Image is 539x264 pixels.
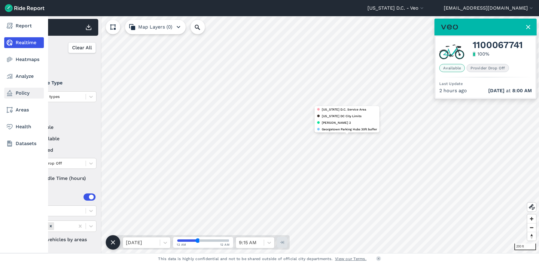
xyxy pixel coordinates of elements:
span: 8:00 AM [512,88,532,93]
div: 100 % [477,50,489,58]
button: [EMAIL_ADDRESS][DOMAIN_NAME] [444,5,534,12]
img: Veo ebike [439,43,464,59]
label: available [24,124,96,131]
div: Areas [32,193,96,201]
a: Analyze [4,71,44,82]
span: Provider Drop Off [467,64,509,72]
span: 12 AM [220,242,230,247]
span: [US_STATE] DC City Limits [322,113,361,119]
div: Filter [22,38,98,57]
label: unavailable [24,135,96,142]
canvas: Map [19,16,539,253]
div: Idle Time (hours) [24,173,96,184]
summary: Vehicle Type [24,74,96,91]
span: [PERSON_NAME] 2 [322,120,351,125]
span: Georgetown Parking Hubs 30ft buffer [322,126,377,132]
button: Zoom in [527,214,536,223]
img: Ride Report [5,4,44,12]
button: Clear All [68,42,96,53]
summary: Areas [24,189,96,205]
a: View our Terms. [335,256,367,262]
img: Veo [441,23,458,31]
div: 2 hours ago [439,87,532,94]
span: Last Update [439,81,463,86]
div: 200 ft [514,244,536,250]
label: Veo [24,62,96,70]
span: Available [439,64,465,72]
div: Remove Areas (57) [47,222,54,230]
a: Areas [4,105,44,115]
span: at [488,87,532,94]
a: Realtime [4,37,44,48]
span: [DATE] [488,88,504,93]
a: Datasets [4,138,44,149]
button: Map Layers (0) [125,20,186,34]
span: [US_STATE] D.C. Service Area [322,107,366,112]
a: Policy [4,88,44,99]
label: reserved [24,147,96,154]
span: 1100067741 [473,41,523,49]
a: Health [4,121,44,132]
button: Zoom out [527,223,536,232]
span: 12 AM [177,242,186,247]
button: Reset bearing to north [527,232,536,241]
input: Search Location or Vehicles [190,20,215,34]
summary: Status [24,107,96,124]
button: [US_STATE] D.C. - Veo [367,5,425,12]
span: Clear All [72,44,92,51]
a: Heatmaps [4,54,44,65]
a: Report [4,20,44,31]
label: Filter vehicles by areas [24,236,96,243]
